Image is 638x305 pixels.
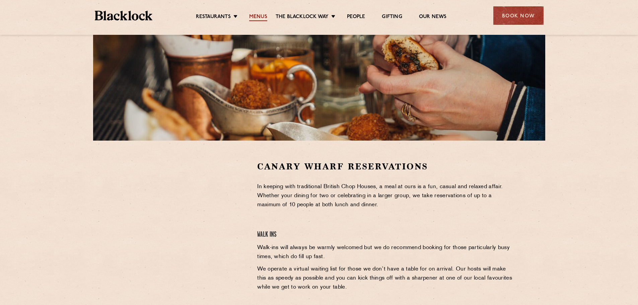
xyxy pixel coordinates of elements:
[257,243,514,261] p: Walk-ins will always be warmly welcomed but we do recommend booking for those particularly busy t...
[493,6,544,25] div: Book Now
[419,14,447,21] a: Our News
[347,14,365,21] a: People
[276,14,329,21] a: The Blacklock Way
[257,161,514,172] h2: Canary Wharf Reservations
[148,161,223,261] iframe: OpenTable make booking widget
[257,230,514,239] h4: Walk Ins
[196,14,231,21] a: Restaurants
[382,14,402,21] a: Gifting
[257,182,514,210] p: In keeping with traditional British Chop Houses, a meal at ours is a fun, casual and relaxed affa...
[95,11,153,20] img: BL_Textured_Logo-footer-cropped.svg
[257,265,514,292] p: We operate a virtual waiting list for those we don’t have a table for on arrival. Our hosts will ...
[249,14,267,21] a: Menus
